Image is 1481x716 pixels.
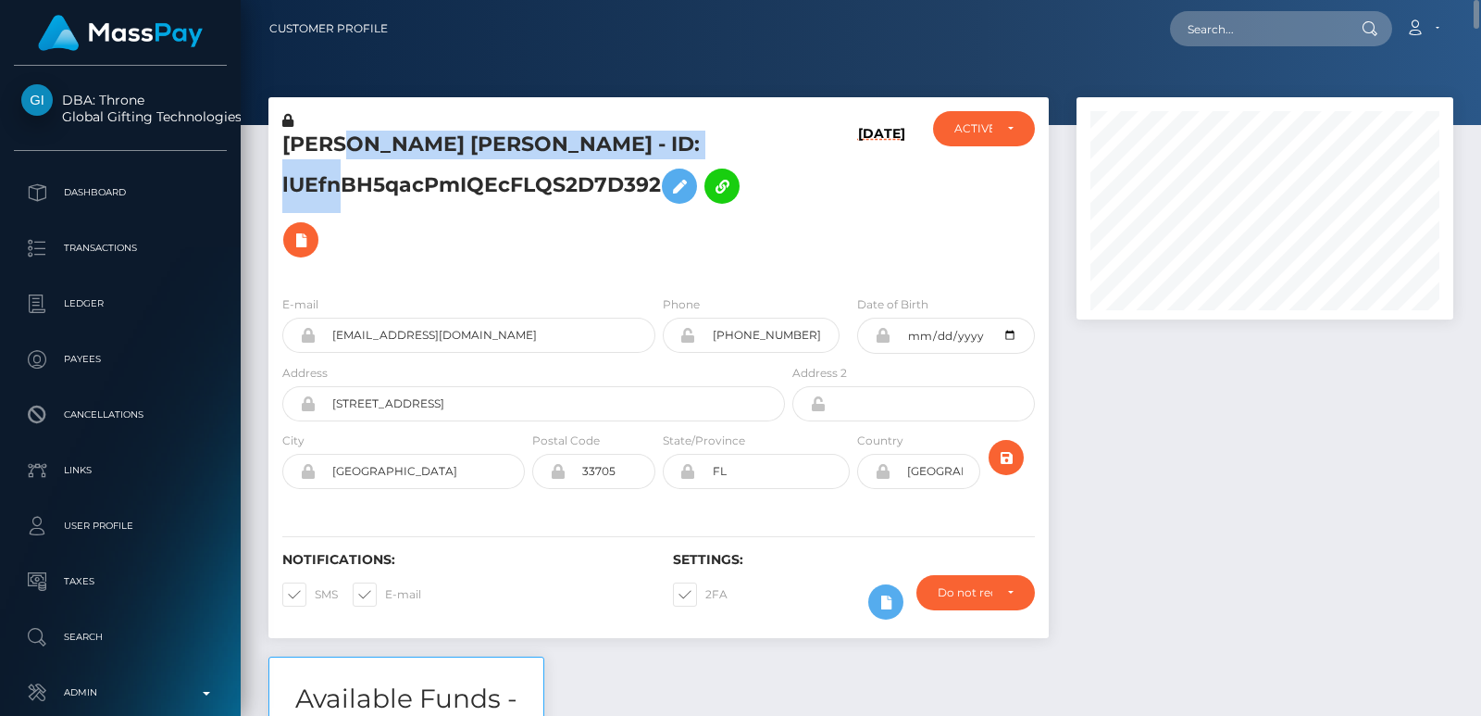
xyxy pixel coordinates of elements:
a: Taxes [14,559,227,605]
p: Transactions [21,234,219,262]
span: DBA: Throne Global Gifting Technologies Inc [14,92,227,125]
label: Date of Birth [857,296,928,313]
a: Dashboard [14,170,227,216]
h6: Notifications: [282,552,645,568]
h5: [PERSON_NAME] [PERSON_NAME] - ID: lUEfnBH5qacPmIQEcFLQS2D7D392 [282,131,775,267]
img: MassPay Logo [38,15,203,51]
a: Cancellations [14,392,227,438]
a: User Profile [14,503,227,549]
label: 2FA [673,583,728,607]
label: E-mail [282,296,318,313]
p: Links [21,457,219,484]
p: Cancellations [21,401,219,429]
div: ACTIVE [954,121,993,136]
label: Address [282,365,328,382]
label: State/Province [663,433,745,449]
a: Search [14,614,227,660]
input: Search... [1170,11,1344,46]
p: User Profile [21,512,219,540]
a: Payees [14,336,227,383]
p: Admin [21,679,219,707]
label: SMS [282,583,338,607]
button: Do not require [916,575,1035,610]
label: Country [857,433,903,449]
a: Admin [14,670,227,716]
div: Do not require [938,585,992,600]
p: Search [21,623,219,651]
label: City [282,433,305,449]
button: ACTIVE [933,111,1036,146]
label: Address 2 [792,365,847,382]
p: Taxes [21,568,219,596]
img: Global Gifting Technologies Inc [21,84,53,116]
p: Dashboard [21,179,219,207]
label: Phone [663,296,700,313]
a: Transactions [14,225,227,271]
a: Ledger [14,281,227,327]
a: Customer Profile [269,9,388,48]
label: E-mail [353,583,421,607]
p: Ledger [21,290,219,318]
label: Postal Code [532,433,600,449]
h6: Settings: [673,552,1036,568]
a: Links [14,447,227,494]
h6: [DATE] [858,126,905,273]
p: Payees [21,345,219,373]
